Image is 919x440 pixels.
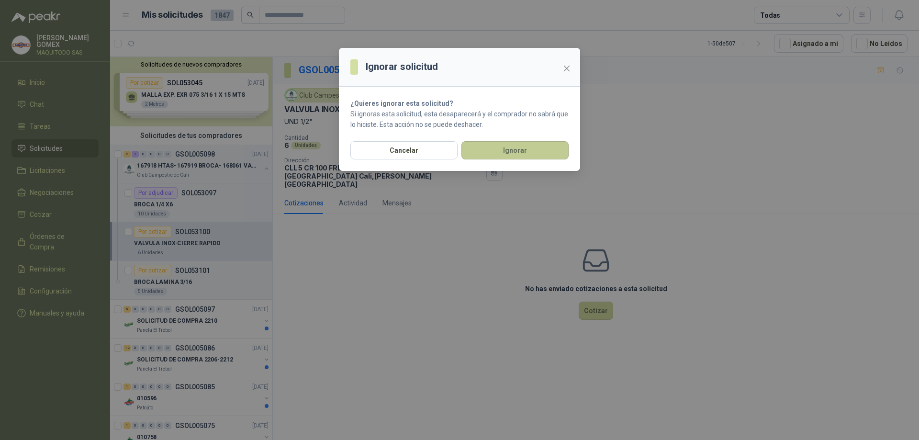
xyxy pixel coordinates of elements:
button: Cancelar [350,141,458,159]
strong: ¿Quieres ignorar esta solicitud? [350,100,453,107]
h3: Ignorar solicitud [366,59,438,74]
p: Si ignoras esta solicitud, esta desaparecerá y el comprador no sabrá que lo hiciste. Esta acción ... [350,109,569,130]
span: close [563,65,571,72]
button: Ignorar [461,141,569,159]
button: Close [559,61,574,76]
